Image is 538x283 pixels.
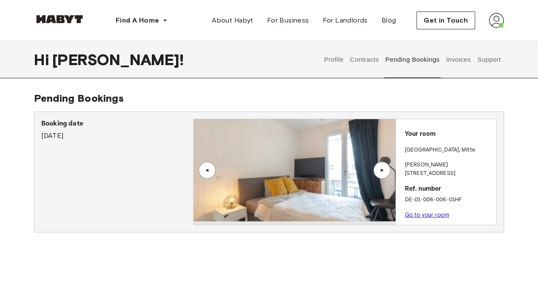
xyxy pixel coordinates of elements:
div: user profile tabs [321,41,504,78]
a: For Business [260,12,316,29]
div: ▲ [203,168,211,173]
p: Ref. number [405,184,493,194]
a: Blog [375,12,403,29]
button: Pending Bookings [384,41,441,78]
span: Blog [381,15,396,26]
p: DE-01-006-006-01HF [405,196,493,204]
img: avatar [489,13,504,28]
img: Habyt [34,15,85,23]
span: Hi [34,51,52,69]
div: [DATE] [41,119,193,141]
p: [GEOGRAPHIC_DATA] , Mitte [405,146,475,154]
button: Contracts [349,41,380,78]
a: For Landlords [316,12,374,29]
button: Get in Touch [416,11,475,29]
a: About Habyt [205,12,260,29]
span: Get in Touch [424,15,468,26]
p: [PERSON_NAME][STREET_ADDRESS] [405,161,493,177]
span: For Landlords [322,15,367,26]
div: ▲ [378,168,386,173]
button: Invoices [445,41,472,78]
span: About Habyt [212,15,253,26]
button: Support [476,41,502,78]
span: [PERSON_NAME] ! [52,51,184,69]
button: Find A Home [109,12,174,29]
button: Profile [323,41,345,78]
a: Go to your room [405,212,449,218]
p: Your room [405,129,493,139]
img: Image of the room [194,119,396,221]
span: Pending Bookings [34,92,124,104]
span: Find A Home [116,15,159,26]
span: For Business [267,15,309,26]
p: Booking date [41,119,193,129]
